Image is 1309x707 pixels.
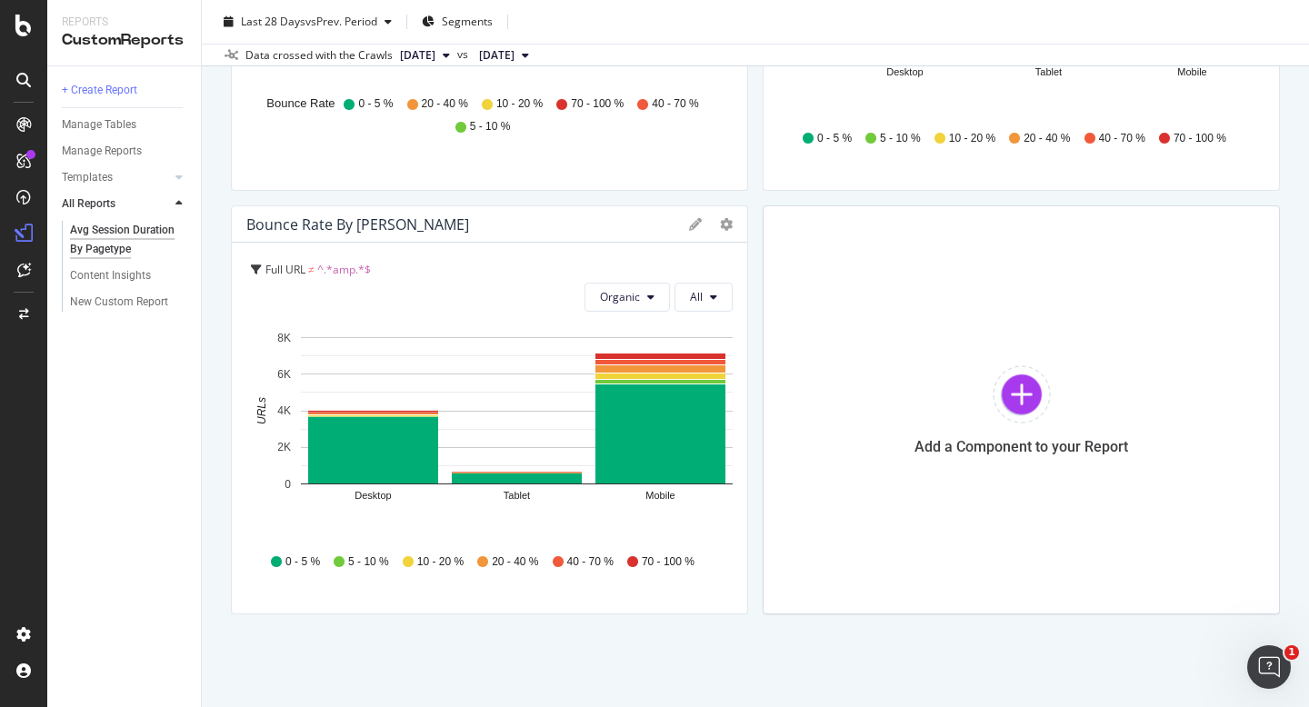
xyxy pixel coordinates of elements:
[277,332,291,344] text: 8K
[417,554,464,570] span: 10 - 20 %
[1284,645,1299,660] span: 1
[442,14,493,29] span: Segments
[415,7,500,36] button: Segments
[585,283,670,312] button: Organic
[62,194,115,214] div: All Reports
[246,215,469,234] div: Bounce Rate by [PERSON_NAME]
[62,142,142,161] div: Manage Reports
[1024,131,1070,146] span: 20 - 40 %
[70,266,188,285] a: Content Insights
[949,131,995,146] span: 10 - 20 %
[70,221,188,259] a: Avg Session Duration By Pagetype
[277,441,291,453] text: 2K
[266,95,335,113] div: Bounce Rate
[245,47,393,64] div: Data crossed with the Crawls
[70,293,168,312] div: New Custom Report
[62,115,188,134] a: Manage Tables
[305,14,377,29] span: vs Prev. Period
[690,289,703,304] span: All
[1035,66,1062,77] text: Tablet
[277,368,291,381] text: 6K
[70,293,188,312] a: New Custom Report
[886,66,923,77] text: Desktop
[62,168,113,187] div: Templates
[674,283,733,312] button: All
[1174,131,1226,146] span: 70 - 100 %
[1247,645,1291,689] iframe: Intercom live chat
[62,115,136,134] div: Manage Tables
[571,96,624,112] span: 70 - 100 %
[1177,66,1206,77] text: Mobile
[62,142,188,161] a: Manage Reports
[348,554,389,570] span: 5 - 10 %
[70,266,151,285] div: Content Insights
[817,131,852,146] span: 0 - 5 %
[400,47,435,64] span: 2025 Aug. 31st
[652,96,698,112] span: 40 - 70 %
[62,194,170,214] a: All Reports
[255,397,268,424] text: URLs
[422,96,468,112] span: 20 - 40 %
[492,554,538,570] span: 20 - 40 %
[62,81,137,100] div: + Create Report
[231,205,748,614] div: Bounce Rate by [PERSON_NAME]geargearFull URL ≠ ^.*amp.*$OrganicAllA chart.0 - 5 %5 - 10 %10 - 20 ...
[470,119,511,134] span: 5 - 10 %
[880,131,921,146] span: 5 - 10 %
[241,14,305,29] span: Last 28 Days
[504,490,530,501] text: Tablet
[816,55,823,67] text: 0
[277,404,291,417] text: 4K
[645,490,674,501] text: Mobile
[600,289,640,304] span: Organic
[62,15,186,30] div: Reports
[496,96,543,112] span: 10 - 20 %
[457,46,472,63] span: vs
[308,262,315,277] span: ≠
[265,262,305,277] span: Full URL
[567,554,614,570] span: 40 - 70 %
[70,221,176,259] div: Avg Session Duration By Pagetype
[62,30,186,51] div: CustomReports
[914,438,1128,455] div: Add a Component to your Report
[246,326,733,537] svg: A chart.
[642,554,694,570] span: 70 - 100 %
[472,45,536,66] button: [DATE]
[1099,131,1145,146] span: 40 - 70 %
[62,81,188,100] a: + Create Report
[479,47,515,64] span: 2025 Aug. 3rd
[358,96,393,112] span: 0 - 5 %
[355,490,391,501] text: Desktop
[720,218,733,231] div: gear
[285,478,291,491] text: 0
[393,45,457,66] button: [DATE]
[216,7,399,36] button: Last 28 DaysvsPrev. Period
[285,554,320,570] span: 0 - 5 %
[62,168,170,187] a: Templates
